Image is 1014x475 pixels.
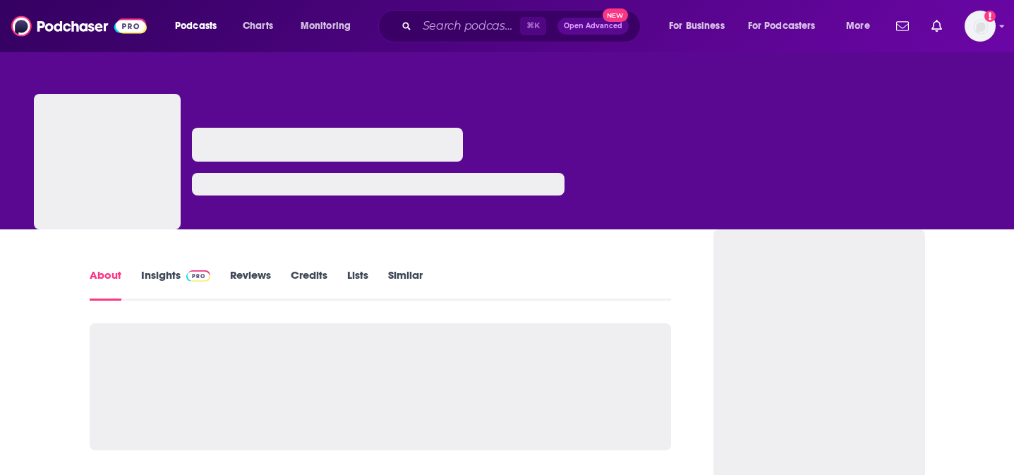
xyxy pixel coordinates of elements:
img: Podchaser Pro [186,270,211,282]
input: Search podcasts, credits, & more... [417,15,520,37]
span: Open Advanced [564,23,622,30]
button: Open AdvancedNew [557,18,629,35]
span: New [603,8,628,22]
button: open menu [836,15,888,37]
button: open menu [165,15,235,37]
span: ⌘ K [520,17,546,35]
img: Podchaser - Follow, Share and Rate Podcasts [11,13,147,40]
a: InsightsPodchaser Pro [141,268,211,301]
button: open menu [739,15,836,37]
div: Search podcasts, credits, & more... [392,10,654,42]
span: Logged in as megcassidy [965,11,996,42]
svg: Add a profile image [984,11,996,22]
span: More [846,16,870,36]
a: Show notifications dropdown [891,14,915,38]
button: Show profile menu [965,11,996,42]
a: Credits [291,268,327,301]
span: Monitoring [301,16,351,36]
a: Reviews [230,268,271,301]
span: Charts [243,16,273,36]
a: About [90,268,121,301]
button: open menu [659,15,742,37]
a: Show notifications dropdown [926,14,948,38]
a: Similar [388,268,423,301]
a: Lists [347,268,368,301]
button: open menu [291,15,369,37]
span: Podcasts [175,16,217,36]
span: For Podcasters [748,16,816,36]
a: Charts [234,15,282,37]
span: For Business [669,16,725,36]
img: User Profile [965,11,996,42]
